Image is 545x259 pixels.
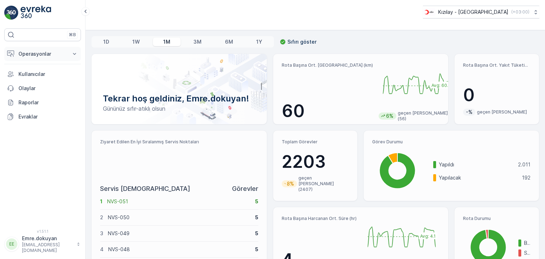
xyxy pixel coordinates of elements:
p: 0 [463,84,530,106]
a: Olaylar [4,81,81,95]
p: Yapılacak [439,174,517,181]
p: 3 [100,230,103,237]
img: k%C4%B1z%C4%B1lay_D5CCths_t1JZB0k.png [423,8,435,16]
p: Raporlar [18,99,78,106]
p: Sıfırı göster [287,38,316,45]
p: NVS-051 [107,198,251,205]
p: geçen [PERSON_NAME] [477,109,527,115]
p: Görev Durumu [372,139,530,145]
img: logo_light-DOdMpM7g.png [21,6,51,20]
p: Toplam Görevler [282,139,349,145]
p: NVS-050 [108,214,251,221]
p: Gününüz sıfır-atıklı olsun [103,104,255,113]
button: Kızılay - [GEOGRAPHIC_DATA](+03:00) [423,6,539,18]
p: Kızılay - [GEOGRAPHIC_DATA] [438,9,508,16]
p: 3M [193,38,202,45]
p: 6M [225,38,233,45]
p: Görevler [232,184,258,194]
p: Rota Durumu [463,216,530,221]
p: 5 [255,230,258,237]
p: Rota Başına Ort. [GEOGRAPHIC_DATA] (km) [282,62,373,68]
div: EE [6,238,17,250]
p: 192 [522,174,530,181]
p: 8% [286,180,295,187]
p: Emre.dokuyan [22,235,73,242]
p: Süresi doldu [524,249,530,257]
p: NVS-049 [108,230,251,237]
p: 5 [255,198,258,205]
p: Rota Başına Harcanan Ort. Süre (hr) [282,216,358,221]
p: Olaylar [18,85,78,92]
p: -% [465,109,473,116]
p: 60 [282,100,373,122]
p: 1M [163,38,170,45]
span: v 1.51.1 [4,229,81,233]
p: 5 [255,214,258,221]
a: Kullanıcılar [4,67,81,81]
p: NVS-048 [108,246,251,253]
p: 2.011 [518,161,530,168]
p: Operasyonlar [18,50,67,57]
p: Kullanıcılar [18,71,78,78]
p: 6% [385,112,394,120]
a: Evraklar [4,110,81,124]
a: Raporlar [4,95,81,110]
button: EEEmre.dokuyan[EMAIL_ADDRESS][DOMAIN_NAME] [4,235,81,253]
p: Evraklar [18,113,78,120]
p: ⌘B [69,32,76,38]
p: Bitmiş [524,239,530,247]
p: ( +03:00 ) [511,9,529,15]
p: 1 [100,198,103,205]
p: geçen [PERSON_NAME] (2407) [298,175,349,192]
p: 1D [103,38,109,45]
p: Servis [DEMOGRAPHIC_DATA] [100,184,190,194]
p: Yapıldı [439,161,513,168]
p: geçen [PERSON_NAME] (56) [398,110,454,122]
p: 2 [100,214,103,221]
p: Rota Başına Ort. Yakıt Tüketimi (lt) [463,62,530,68]
img: logo [4,6,18,20]
p: 5 [255,246,258,253]
p: [EMAIL_ADDRESS][DOMAIN_NAME] [22,242,73,253]
button: Operasyonlar [4,47,81,61]
p: 1Y [256,38,262,45]
p: Ziyaret Edilen En İyi Sıralanmış Servis Noktaları [100,139,258,145]
p: Tekrar hoş geldiniz, Emre.dokuyan! [103,93,255,104]
p: 2203 [282,151,349,172]
p: 1W [132,38,140,45]
p: 4 [100,246,104,253]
